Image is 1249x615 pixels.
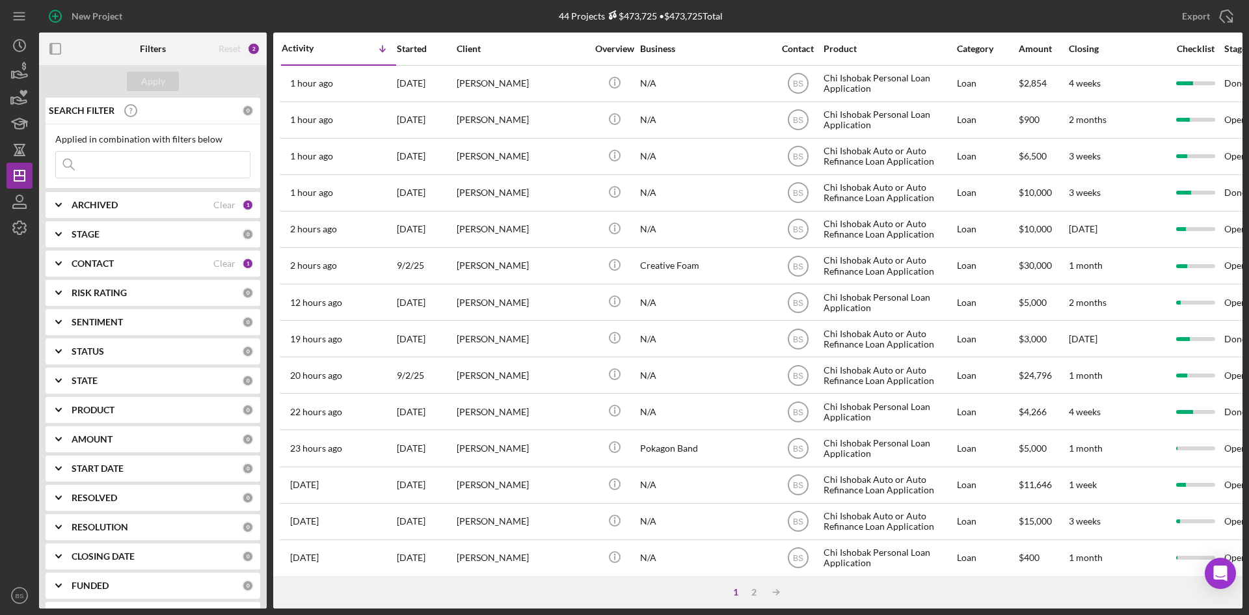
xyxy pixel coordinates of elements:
b: CLOSING DATE [72,551,135,562]
div: Amount [1019,44,1068,54]
div: Clear [213,258,235,269]
div: Loan [957,212,1017,247]
div: 0 [242,492,254,504]
b: PRODUCT [72,405,114,415]
time: 4 weeks [1069,406,1101,417]
b: AMOUNT [72,434,113,444]
time: 1 month [1069,370,1103,381]
text: BS [792,189,803,198]
div: [PERSON_NAME] [457,285,587,320]
div: $10,000 [1019,176,1068,210]
div: N/A [640,321,770,356]
time: 1 month [1069,260,1103,271]
div: 0 [242,316,254,328]
div: New Project [72,3,122,29]
div: 0 [242,404,254,416]
div: [PERSON_NAME] [457,139,587,174]
time: 3 weeks [1069,187,1101,198]
div: 9/2/25 [397,358,455,392]
time: 2 months [1069,114,1107,125]
button: Apply [127,72,179,91]
div: Closing [1069,44,1166,54]
div: [DATE] [397,468,455,502]
span: $400 [1019,552,1040,563]
div: Chi Ishobak Personal Loan Application [824,103,954,137]
button: BS [7,582,33,608]
time: 2 months [1069,297,1107,308]
time: 2025-09-16 13:38 [290,151,333,161]
div: Category [957,44,1017,54]
div: 0 [242,580,254,592]
div: Loan [957,431,1017,465]
b: RESOLVED [72,493,117,503]
div: N/A [640,66,770,101]
div: [PERSON_NAME] [457,504,587,539]
time: 2025-09-15 19:51 [290,334,342,344]
div: Chi Ishobak Auto or Auto Refinance Loan Application [824,504,954,539]
div: Activity [282,43,339,53]
div: Clear [213,200,235,210]
text: BS [792,79,803,89]
div: Chi Ishobak Auto or Auto Refinance Loan Application [824,212,954,247]
b: Filters [140,44,166,54]
div: [DATE] [397,321,455,356]
div: [PERSON_NAME] [457,468,587,502]
div: [PERSON_NAME] [457,394,587,429]
div: [DATE] [397,139,455,174]
div: [PERSON_NAME] [457,431,587,465]
time: 1 month [1069,552,1103,563]
div: [DATE] [397,103,455,137]
b: STATUS [72,346,104,357]
div: [PERSON_NAME] [457,321,587,356]
div: $2,854 [1019,66,1068,101]
div: [PERSON_NAME] [457,249,587,283]
div: Loan [957,249,1017,283]
div: [DATE] [397,285,455,320]
div: $4,266 [1019,394,1068,429]
b: RISK RATING [72,288,127,298]
div: Loan [957,321,1017,356]
div: Chi Ishobak Auto or Auto Refinance Loan Application [824,249,954,283]
div: [DATE] [397,176,455,210]
b: ARCHIVED [72,200,118,210]
time: 2025-09-16 13:37 [290,187,333,198]
div: 0 [242,521,254,533]
div: 0 [242,287,254,299]
div: N/A [640,468,770,502]
div: Chi Ishobak Auto or Auto Refinance Loan Application [824,139,954,174]
time: [DATE] [1069,333,1097,344]
div: Loan [957,468,1017,502]
div: 1 [727,587,745,597]
div: Chi Ishobak Personal Loan Application [824,394,954,429]
text: BS [792,481,803,490]
time: 2025-09-15 16:17 [290,443,342,454]
b: STAGE [72,229,100,239]
div: 1 [242,258,254,269]
div: Chi Ishobak Auto or Auto Refinance Loan Application [824,321,954,356]
span: $11,646 [1019,479,1052,490]
span: $10,000 [1019,223,1052,234]
div: Chi Ishobak Personal Loan Application [824,66,954,101]
time: 2025-09-16 02:56 [290,297,342,308]
text: BS [792,152,803,161]
div: Loan [957,394,1017,429]
div: [PERSON_NAME] [457,103,587,137]
div: [DATE] [397,431,455,465]
time: 4 weeks [1069,77,1101,89]
time: 2025-09-15 16:44 [290,407,342,417]
div: Checklist [1168,44,1223,54]
span: $6,500 [1019,150,1047,161]
div: [DATE] [397,66,455,101]
div: N/A [640,504,770,539]
div: 1 [242,199,254,211]
div: Loan [957,139,1017,174]
div: 9/2/25 [397,249,455,283]
div: Loan [957,103,1017,137]
span: $5,000 [1019,443,1047,454]
div: 0 [242,375,254,387]
time: [DATE] [1069,223,1097,234]
div: Chi Ishobak Personal Loan Application [824,431,954,465]
time: 1 week [1069,479,1097,490]
span: $15,000 [1019,515,1052,526]
time: 2025-09-15 12:26 [290,480,319,490]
